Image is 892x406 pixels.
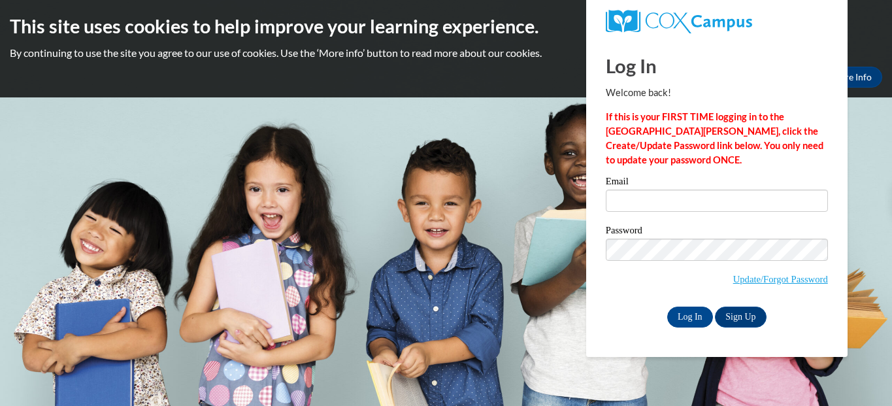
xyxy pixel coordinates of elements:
label: Password [606,226,828,239]
p: By continuing to use the site you agree to our use of cookies. Use the ‘More info’ button to read... [10,46,882,60]
a: Update/Forgot Password [733,274,828,284]
a: Sign Up [715,307,766,328]
label: Email [606,177,828,190]
p: Welcome back! [606,86,828,100]
a: More Info [821,67,882,88]
input: Log In [667,307,713,328]
h1: Log In [606,52,828,79]
a: COX Campus [606,10,828,33]
h2: This site uses cookies to help improve your learning experience. [10,13,882,39]
strong: If this is your FIRST TIME logging in to the [GEOGRAPHIC_DATA][PERSON_NAME], click the Create/Upd... [606,111,823,165]
img: COX Campus [606,10,752,33]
